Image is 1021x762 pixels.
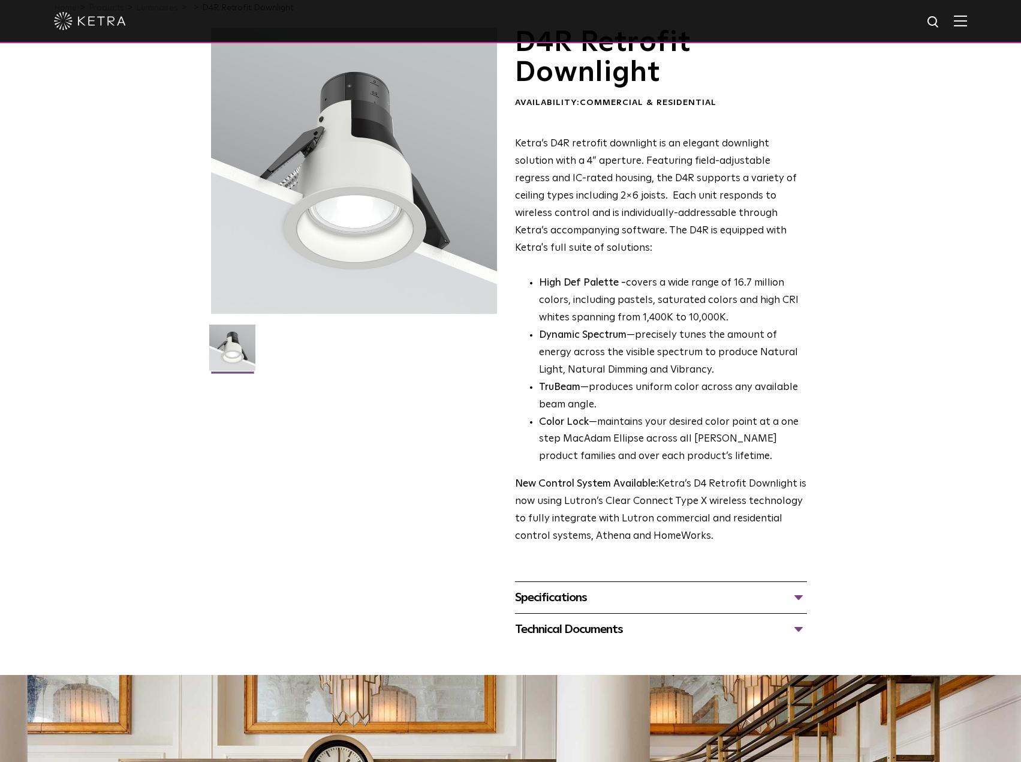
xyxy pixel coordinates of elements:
span: Commercial & Residential [580,98,716,107]
img: search icon [926,15,941,30]
strong: Dynamic Spectrum [539,330,627,340]
strong: Color Lock [539,417,589,427]
div: Specifications [515,588,807,607]
img: Hamburger%20Nav.svg [954,15,967,26]
p: Ketra’s D4R retrofit downlight is an elegant downlight solution with a 4” aperture. Featuring fie... [515,136,807,257]
img: D4R Retrofit Downlight [209,325,255,380]
div: Availability: [515,97,807,109]
div: Technical Documents [515,620,807,639]
li: —maintains your desired color point at a one step MacAdam Ellipse across all [PERSON_NAME] produc... [539,414,807,466]
p: Ketra’s D4 Retrofit Downlight is now using Lutron’s Clear Connect Type X wireless technology to f... [515,476,807,545]
img: ketra-logo-2019-white [54,12,126,30]
li: —produces uniform color across any available beam angle. [539,379,807,414]
li: —precisely tunes the amount of energy across the visible spectrum to produce Natural Light, Natur... [539,327,807,379]
strong: High Def Palette - [539,278,626,288]
strong: TruBeam [539,382,580,392]
h1: D4R Retrofit Downlight [515,28,807,88]
p: covers a wide range of 16.7 million colors, including pastels, saturated colors and high CRI whit... [539,275,807,327]
strong: New Control System Available: [515,479,658,489]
